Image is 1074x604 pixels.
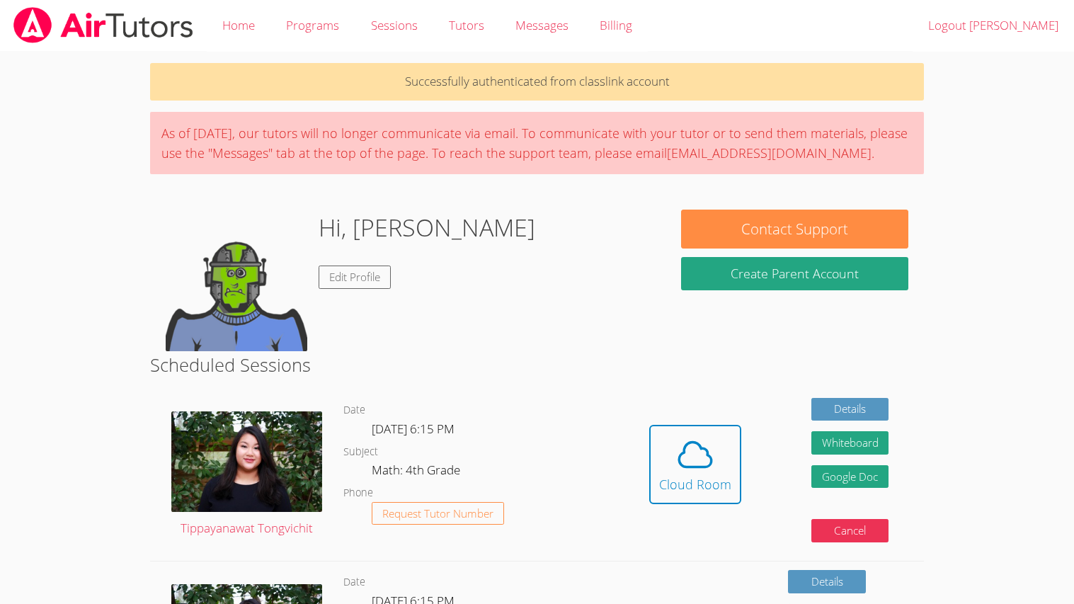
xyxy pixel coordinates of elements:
[788,570,866,593] a: Details
[319,266,391,289] a: Edit Profile
[171,411,322,512] img: IMG_0561.jpeg
[343,401,365,419] dt: Date
[515,17,569,33] span: Messages
[372,502,504,525] button: Request Tutor Number
[372,460,463,484] dd: Math: 4th Grade
[150,112,923,174] div: As of [DATE], our tutors will no longer communicate via email. To communicate with your tutor or ...
[811,398,889,421] a: Details
[681,210,908,249] button: Contact Support
[681,257,908,290] button: Create Parent Account
[150,63,923,101] p: Successfully authenticated from classlink account
[382,508,493,519] span: Request Tutor Number
[811,519,889,542] button: Cancel
[319,210,535,246] h1: Hi, [PERSON_NAME]
[343,484,373,502] dt: Phone
[343,443,378,461] dt: Subject
[811,465,889,489] a: Google Doc
[343,574,365,591] dt: Date
[372,421,455,437] span: [DATE] 6:15 PM
[166,210,307,351] img: default.png
[811,431,889,455] button: Whiteboard
[150,351,923,378] h2: Scheduled Sessions
[649,425,741,504] button: Cloud Room
[659,474,731,494] div: Cloud Room
[171,411,322,539] a: Tippayanawat Tongvichit
[12,7,195,43] img: airtutors_banner-c4298cdbf04f3fff15de1276eac7730deb9818008684d7c2e4769d2f7ddbe033.png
